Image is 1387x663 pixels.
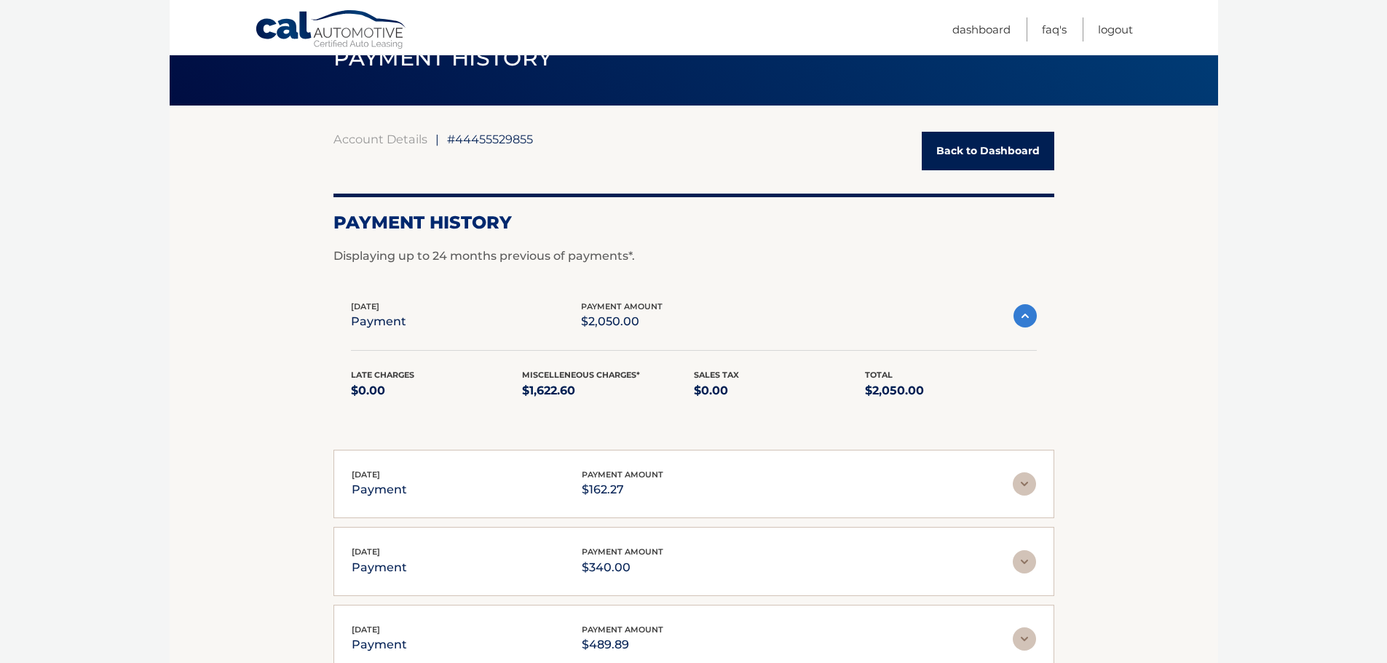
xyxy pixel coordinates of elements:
[255,9,408,52] a: Cal Automotive
[582,635,663,655] p: $489.89
[352,480,407,500] p: payment
[333,44,553,71] span: PAYMENT HISTORY
[352,635,407,655] p: payment
[352,557,407,578] p: payment
[694,370,739,380] span: Sales Tax
[522,370,640,380] span: Miscelleneous Charges*
[865,381,1037,401] p: $2,050.00
[1098,17,1133,41] a: Logout
[333,212,1054,234] h2: Payment History
[865,370,893,380] span: Total
[333,247,1054,265] p: Displaying up to 24 months previous of payments*.
[582,557,663,578] p: $340.00
[694,381,866,401] p: $0.00
[333,132,427,146] a: Account Details
[447,132,533,146] span: #44455529855
[352,624,380,635] span: [DATE]
[922,132,1054,170] a: Back to Dashboard
[351,301,379,311] span: [DATE]
[582,469,663,480] span: payment amount
[582,547,663,557] span: payment amount
[1042,17,1067,41] a: FAQ's
[581,301,663,311] span: payment amount
[582,624,663,635] span: payment amount
[351,370,414,380] span: Late Charges
[435,132,439,146] span: |
[522,381,694,401] p: $1,622.60
[1013,304,1037,327] img: accordion-active.svg
[582,480,663,500] p: $162.27
[351,381,523,401] p: $0.00
[581,311,663,332] p: $2,050.00
[351,311,406,332] p: payment
[1013,550,1036,573] img: accordion-rest.svg
[1013,472,1036,496] img: accordion-rest.svg
[952,17,1011,41] a: Dashboard
[352,469,380,480] span: [DATE]
[352,547,380,557] span: [DATE]
[1013,627,1036,651] img: accordion-rest.svg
